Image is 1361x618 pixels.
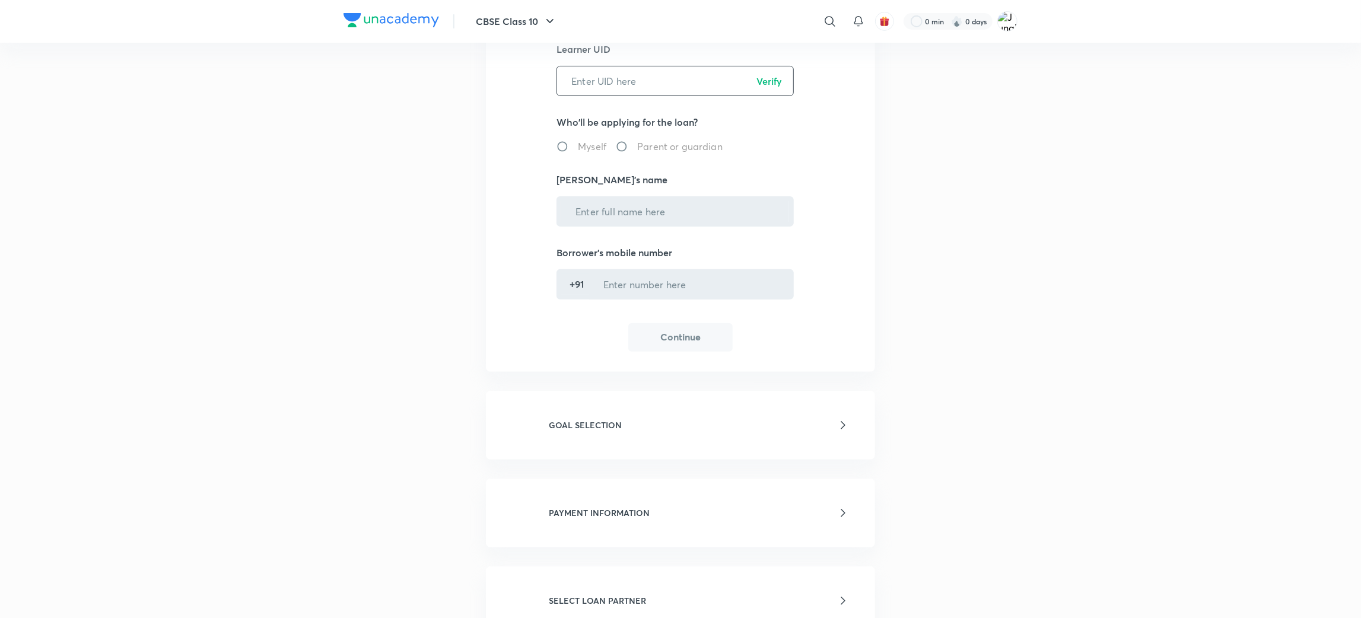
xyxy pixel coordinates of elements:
[875,12,894,31] button: avatar
[557,173,804,187] p: [PERSON_NAME]'s name
[557,66,793,96] input: Enter UID here
[589,269,790,300] input: Enter number here
[637,139,723,154] span: Parent or guardian
[549,419,622,431] h6: GOAL SELECTION
[549,594,646,607] h6: SELECT LOAN PARTNER
[997,11,1017,31] img: Junaid Saleem
[557,246,804,260] p: Borrower's mobile number
[756,74,782,88] p: Verify
[469,9,564,33] button: CBSE Class 10
[549,506,650,519] h6: PAYMENT INFORMATION
[557,42,804,56] p: Learner UID
[344,13,439,30] a: Company Logo
[578,139,606,154] span: Myself
[879,16,890,27] img: avatar
[561,196,789,227] input: Enter full name here
[557,115,804,129] p: Who'll be applying for the loan?
[570,277,584,291] p: +91
[951,15,963,27] img: streak
[344,13,439,27] img: Company Logo
[628,323,733,352] button: Continue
